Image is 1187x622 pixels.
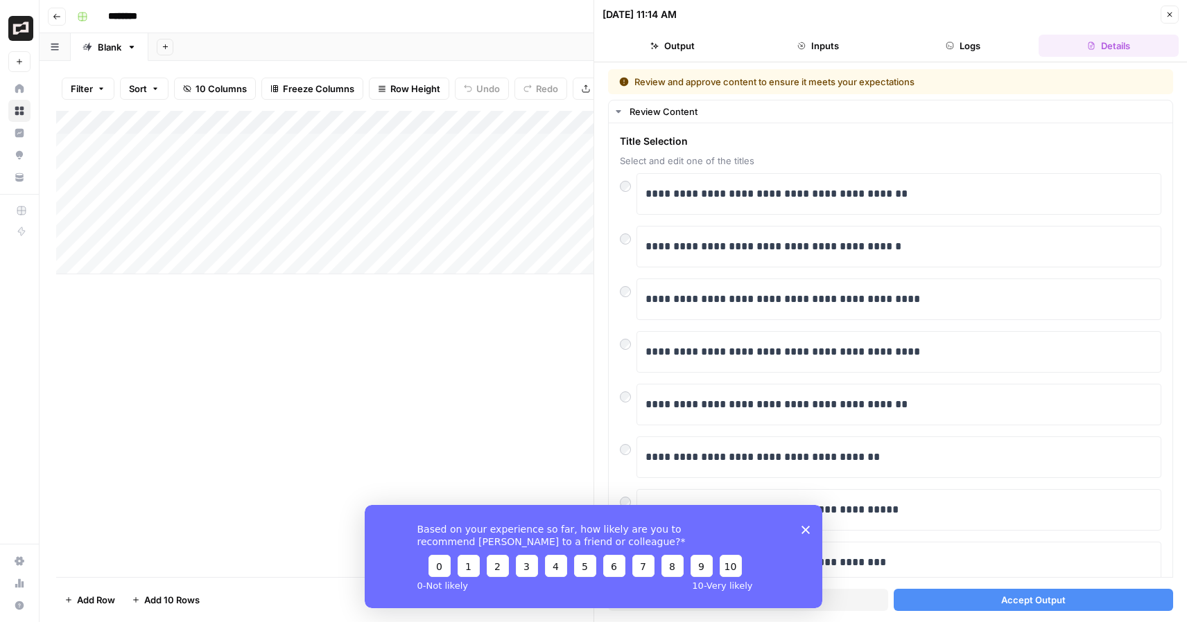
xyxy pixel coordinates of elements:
[62,78,114,100] button: Filter
[455,78,509,100] button: Undo
[144,593,200,607] span: Add 10 Rows
[71,82,93,96] span: Filter
[123,589,208,611] button: Add 10 Rows
[8,16,33,41] img: Brex Logo
[8,144,31,166] a: Opportunities
[261,78,363,100] button: Freeze Columns
[619,75,1039,89] div: Review and approve content to ensure it meets your expectations
[77,593,115,607] span: Add Row
[748,35,888,57] button: Inputs
[369,78,449,100] button: Row Height
[8,122,31,144] a: Insights
[365,505,822,608] iframe: Survey from AirOps
[894,35,1034,57] button: Logs
[98,40,121,54] div: Blank
[120,78,168,100] button: Sort
[8,594,31,616] button: Help + Support
[514,78,567,100] button: Redo
[8,11,31,46] button: Workspace: Brex
[609,100,1172,123] button: Review Content
[620,134,1161,148] span: Title Selection
[620,154,1161,168] span: Select and edit one of the titles
[56,589,123,611] button: Add Row
[603,35,743,57] button: Output
[196,82,247,96] span: 10 Columns
[476,82,500,96] span: Undo
[1039,35,1179,57] button: Details
[8,78,31,100] a: Home
[8,166,31,188] a: Your Data
[603,8,677,21] div: [DATE] 11:14 AM
[8,572,31,594] a: Usage
[8,100,31,122] a: Browse
[174,78,256,100] button: 10 Columns
[8,550,31,572] a: Settings
[630,105,1164,118] div: Review Content
[536,82,558,96] span: Redo
[894,589,1174,611] button: Accept Output
[71,33,148,61] a: Blank
[390,82,440,96] span: Row Height
[283,82,354,96] span: Freeze Columns
[129,82,147,96] span: Sort
[1001,593,1066,607] span: Accept Output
